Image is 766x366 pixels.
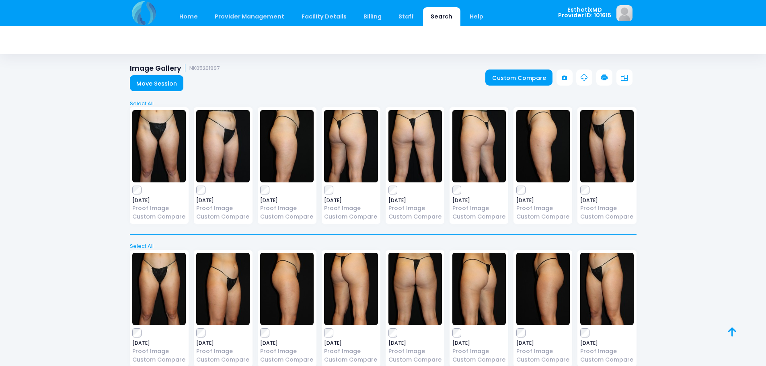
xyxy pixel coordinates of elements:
a: Custom Compare [388,356,442,364]
img: image [132,110,186,182]
a: Proof Image [516,347,570,356]
img: image [260,253,314,325]
a: Search [423,7,460,26]
a: Custom Compare [260,356,314,364]
a: Custom Compare [452,213,506,221]
a: Proof Image [324,347,378,356]
a: Custom Compare [132,213,186,221]
img: image [388,110,442,182]
a: Staff [391,7,422,26]
a: Proof Image [580,204,634,213]
img: image [452,253,506,325]
a: Proof Image [260,347,314,356]
a: Proof Image [132,347,186,356]
span: [DATE] [452,198,506,203]
img: image [388,253,442,325]
img: image [132,253,186,325]
img: image [196,110,250,182]
span: [DATE] [580,341,634,346]
span: [DATE] [132,198,186,203]
a: Custom Compare [580,213,634,221]
img: image [260,110,314,182]
a: Custom Compare [388,213,442,221]
a: Custom Compare [516,356,570,364]
span: [DATE] [388,341,442,346]
a: Custom Compare [260,213,314,221]
a: Proof Image [324,204,378,213]
a: Proof Image [196,204,250,213]
span: [DATE] [516,341,570,346]
a: Proof Image [388,204,442,213]
span: [DATE] [260,341,314,346]
a: Custom Compare [196,356,250,364]
img: image [324,253,378,325]
a: Move Session [130,75,184,91]
a: Custom Compare [580,356,634,364]
span: [DATE] [388,198,442,203]
img: image [324,110,378,182]
span: EsthetixMD Provider ID: 101615 [558,7,611,18]
span: [DATE] [260,198,314,203]
a: Facility Details [294,7,354,26]
a: Proof Image [452,347,506,356]
a: Help [462,7,491,26]
span: [DATE] [196,341,250,346]
a: Select All [127,242,639,250]
span: [DATE] [580,198,634,203]
span: [DATE] [196,198,250,203]
img: image [516,110,570,182]
span: [DATE] [452,341,506,346]
span: [DATE] [324,341,378,346]
img: image [580,253,634,325]
img: image [452,110,506,182]
a: Custom Compare [324,213,378,221]
a: Custom Compare [485,70,552,86]
a: Select All [127,100,639,108]
img: image [196,253,250,325]
a: Proof Image [452,204,506,213]
h1: Image Gallery [130,64,220,73]
a: Custom Compare [452,356,506,364]
a: Proof Image [196,347,250,356]
span: [DATE] [324,198,378,203]
a: Billing [355,7,389,26]
a: Custom Compare [132,356,186,364]
a: Home [172,7,206,26]
a: Proof Image [516,204,570,213]
a: Proof Image [132,204,186,213]
span: [DATE] [132,341,186,346]
a: Custom Compare [516,213,570,221]
a: Custom Compare [196,213,250,221]
a: Provider Management [207,7,292,26]
a: Proof Image [580,347,634,356]
span: [DATE] [516,198,570,203]
a: Proof Image [388,347,442,356]
a: Proof Image [260,204,314,213]
img: image [516,253,570,325]
small: NK05201997 [189,65,220,72]
a: Custom Compare [324,356,378,364]
img: image [616,5,633,21]
img: image [580,110,634,182]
